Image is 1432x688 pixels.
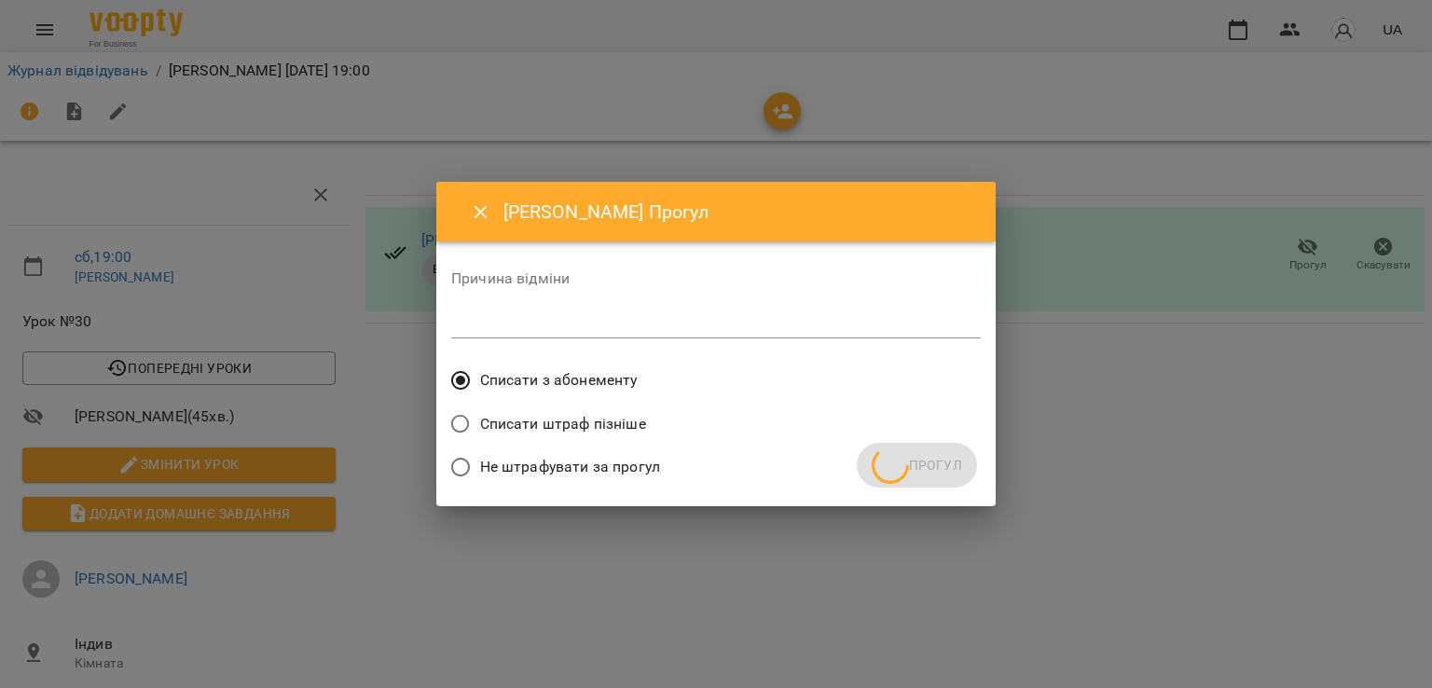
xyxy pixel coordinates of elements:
label: Причина відміни [451,271,981,286]
button: Close [459,190,503,235]
span: Списати з абонементу [480,369,638,392]
span: Списати штраф пізніше [480,413,646,435]
h6: [PERSON_NAME] Прогул [503,198,973,227]
span: Не штрафувати за прогул [480,456,660,478]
